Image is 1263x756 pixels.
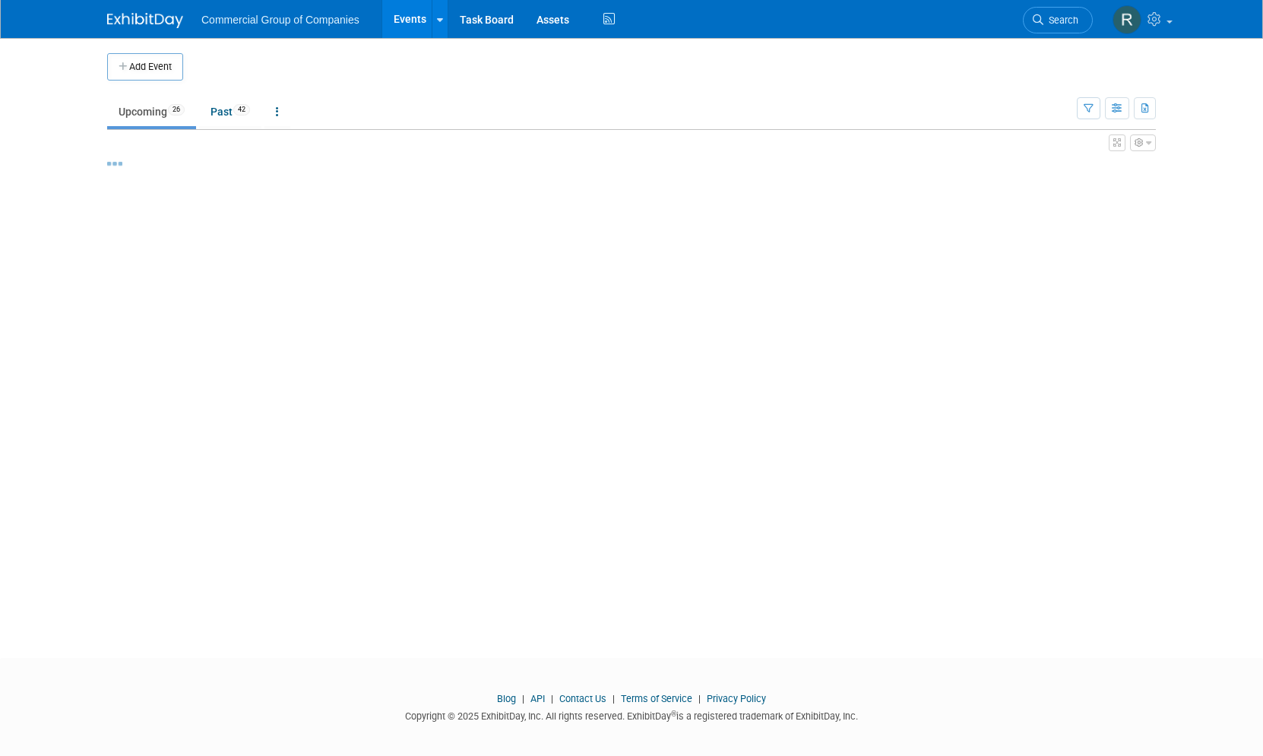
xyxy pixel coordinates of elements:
[518,693,528,704] span: |
[233,104,250,115] span: 42
[559,693,606,704] a: Contact Us
[168,104,185,115] span: 26
[107,162,122,166] img: loading...
[621,693,692,704] a: Terms of Service
[547,693,557,704] span: |
[107,97,196,126] a: Upcoming26
[695,693,704,704] span: |
[107,13,183,28] img: ExhibitDay
[497,693,516,704] a: Blog
[530,693,545,704] a: API
[199,97,261,126] a: Past42
[107,53,183,81] button: Add Event
[609,693,619,704] span: |
[671,710,676,718] sup: ®
[201,14,359,26] span: Commercial Group of Companies
[707,693,766,704] a: Privacy Policy
[1043,14,1078,26] span: Search
[1113,5,1141,34] img: Rod Leland
[1023,7,1093,33] a: Search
